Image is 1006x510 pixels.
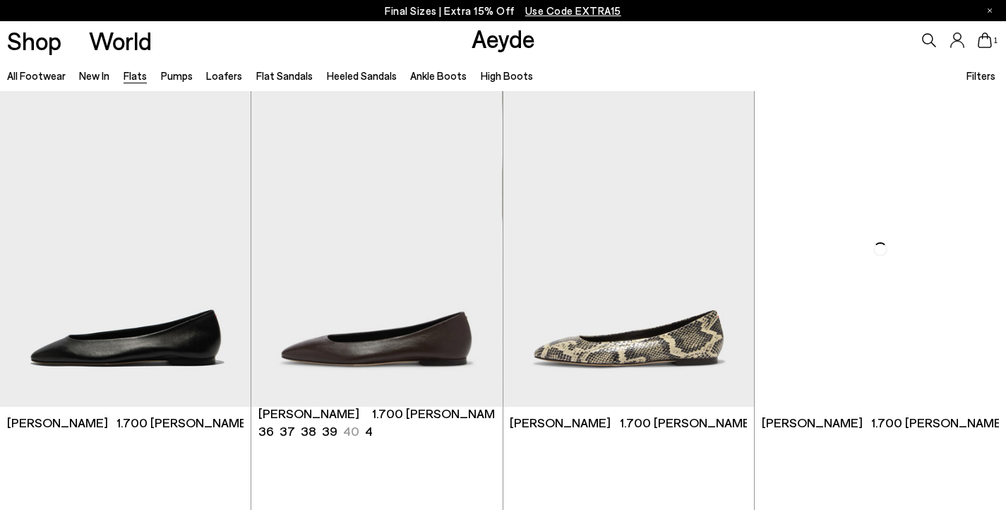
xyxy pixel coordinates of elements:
li: 36 [258,422,274,440]
a: Loafers [206,69,242,82]
div: 2 / 6 [502,91,753,407]
span: 1.700 [PERSON_NAME] [372,405,507,440]
li: 41 [365,422,376,440]
span: [PERSON_NAME] [7,414,108,432]
a: Aeyde [472,23,535,53]
a: Flats [124,69,147,82]
img: Ellie Almond-Toe Flats [502,91,753,407]
a: New In [79,69,109,82]
span: 1 [992,37,999,45]
div: 1 / 6 [251,91,502,407]
a: Heeled Sandals [327,69,397,82]
li: 37 [280,422,295,440]
span: 1.700 [PERSON_NAME] [620,414,755,432]
a: Ankle Boots [410,69,467,82]
a: [PERSON_NAME] 1.700 [PERSON_NAME] [755,407,1006,439]
ul: variant [258,422,372,440]
a: Flat Sandals [256,69,313,82]
p: Final Sizes | Extra 15% Off [385,2,621,20]
img: Ellie Suede Almond-Toe Flats [755,91,1006,407]
a: All Footwear [7,69,66,82]
span: [PERSON_NAME] [510,414,611,432]
a: 1 [978,32,992,48]
a: High Boots [481,69,533,82]
a: 6 / 6 1 / 6 2 / 6 3 / 6 4 / 6 5 / 6 6 / 6 1 / 6 Next slide Previous slide [251,91,502,407]
li: 39 [322,422,337,440]
span: 1.700 [PERSON_NAME] [871,414,1006,432]
li: 38 [301,422,316,440]
span: Filters [966,69,995,82]
a: [PERSON_NAME] 36 37 38 39 40 41 + 1.700 [PERSON_NAME] [251,407,502,439]
span: [PERSON_NAME] [762,414,863,432]
img: Ellie Almond-Toe Flats [251,91,502,407]
span: 1.700 [PERSON_NAME] [116,414,251,432]
a: World [89,28,152,53]
span: [PERSON_NAME] [258,405,359,422]
span: Navigate to /collections/ss25-final-sizes [525,4,621,17]
a: [PERSON_NAME] 1.700 [PERSON_NAME] [503,407,754,439]
a: Shop [7,28,61,53]
img: Ellie Almond-Toe Flats [503,91,754,407]
a: Pumps [161,69,193,82]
